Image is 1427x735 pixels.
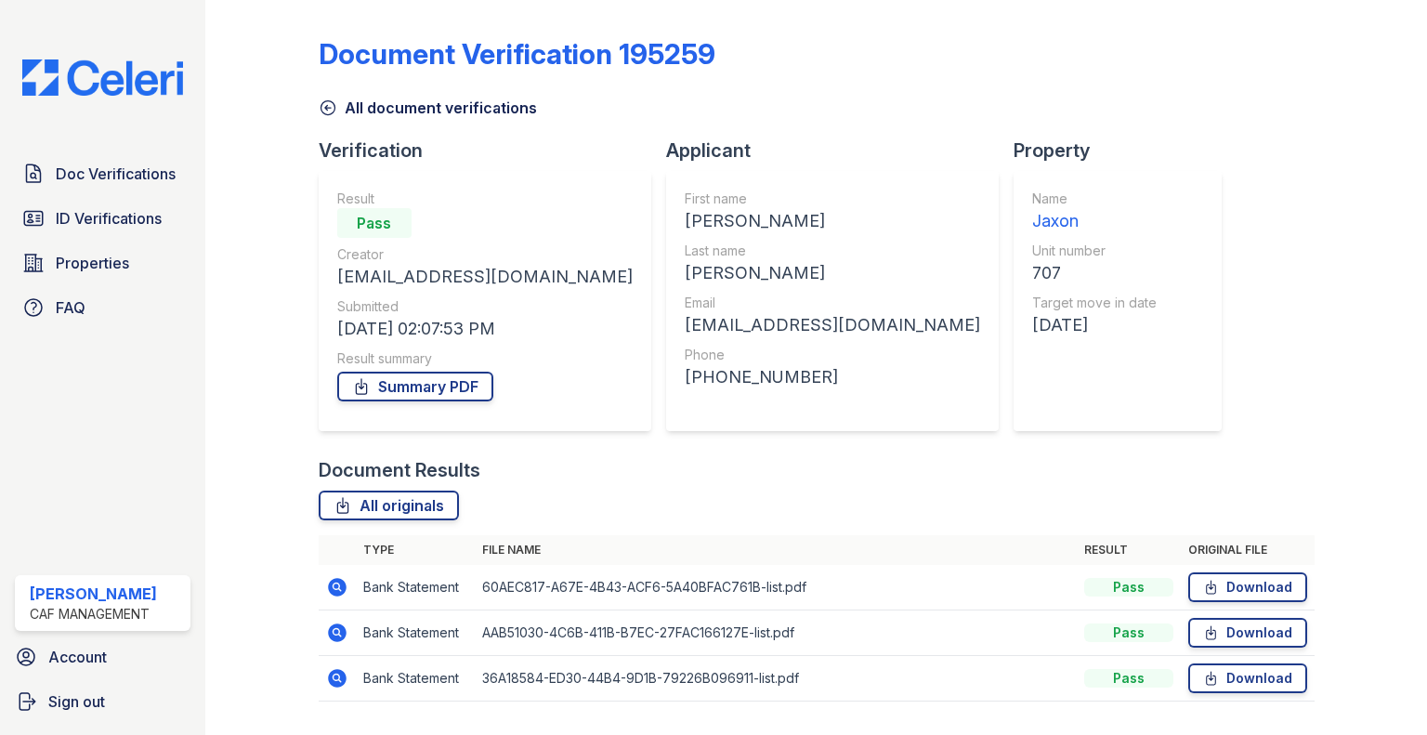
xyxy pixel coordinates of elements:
[1032,190,1157,208] div: Name
[1032,208,1157,234] div: Jaxon
[1181,535,1315,565] th: Original file
[15,200,190,237] a: ID Verifications
[1084,669,1173,688] div: Pass
[1032,294,1157,312] div: Target move in date
[1084,623,1173,642] div: Pass
[15,289,190,326] a: FAQ
[48,646,107,668] span: Account
[1032,312,1157,338] div: [DATE]
[7,638,198,676] a: Account
[337,316,633,342] div: [DATE] 02:07:53 PM
[356,565,475,610] td: Bank Statement
[7,59,198,96] img: CE_Logo_Blue-a8612792a0a2168367f1c8372b55b34899dd931a85d93a1a3d3e32e68fde9ad4.png
[1032,190,1157,234] a: Name Jaxon
[356,610,475,656] td: Bank Statement
[1188,618,1307,648] a: Download
[319,97,537,119] a: All document verifications
[30,605,157,623] div: CAF Management
[337,208,412,238] div: Pass
[1032,260,1157,286] div: 707
[337,372,493,401] a: Summary PDF
[56,207,162,230] span: ID Verifications
[1077,535,1181,565] th: Result
[1084,578,1173,597] div: Pass
[1032,242,1157,260] div: Unit number
[685,294,980,312] div: Email
[685,242,980,260] div: Last name
[685,260,980,286] div: [PERSON_NAME]
[475,535,1077,565] th: File name
[56,252,129,274] span: Properties
[319,37,715,71] div: Document Verification 195259
[475,610,1077,656] td: AAB51030-4C6B-411B-B7EC-27FAC166127E-list.pdf
[685,312,980,338] div: [EMAIL_ADDRESS][DOMAIN_NAME]
[56,163,176,185] span: Doc Verifications
[15,244,190,282] a: Properties
[356,656,475,702] td: Bank Statement
[337,349,633,368] div: Result summary
[1014,138,1237,164] div: Property
[48,690,105,713] span: Sign out
[685,364,980,390] div: [PHONE_NUMBER]
[56,296,85,319] span: FAQ
[685,190,980,208] div: First name
[685,208,980,234] div: [PERSON_NAME]
[1188,572,1307,602] a: Download
[337,245,633,264] div: Creator
[319,491,459,520] a: All originals
[337,264,633,290] div: [EMAIL_ADDRESS][DOMAIN_NAME]
[475,565,1077,610] td: 60AEC817-A67E-4B43-ACF6-5A40BFAC761B-list.pdf
[685,346,980,364] div: Phone
[337,297,633,316] div: Submitted
[15,155,190,192] a: Doc Verifications
[337,190,633,208] div: Result
[30,583,157,605] div: [PERSON_NAME]
[666,138,1014,164] div: Applicant
[475,656,1077,702] td: 36A18584-ED30-44B4-9D1B-79226B096911-list.pdf
[319,457,480,483] div: Document Results
[356,535,475,565] th: Type
[319,138,666,164] div: Verification
[7,683,198,720] a: Sign out
[1188,663,1307,693] a: Download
